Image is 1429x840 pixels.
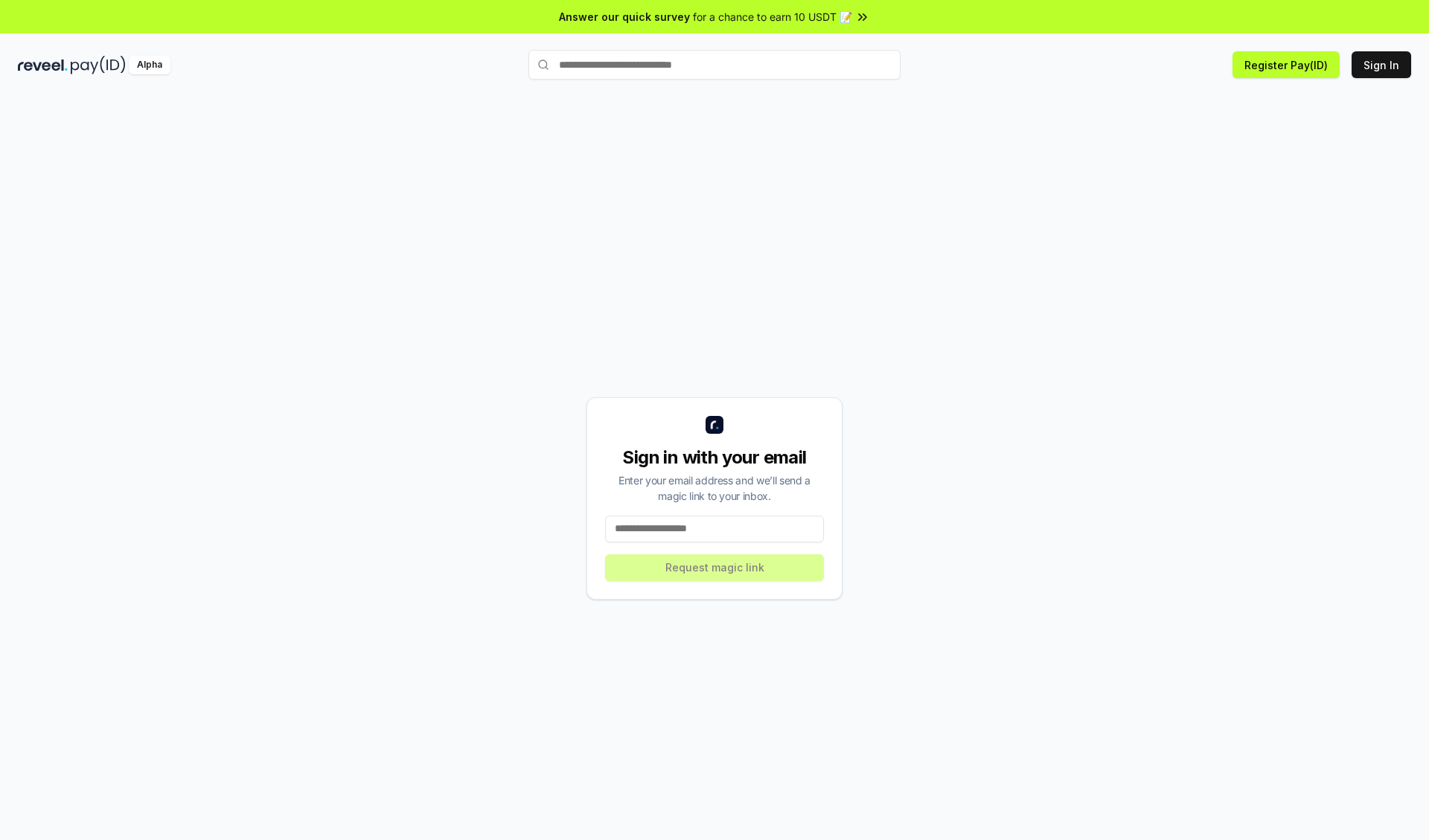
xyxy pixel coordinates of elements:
button: Register Pay(ID) [1233,51,1340,78]
span: for a chance to earn 10 USDT 📝 [693,9,852,25]
img: pay_id [71,56,126,74]
div: Alpha [129,56,170,74]
button: Sign In [1352,51,1411,78]
img: reveel_dark [18,56,68,74]
span: Answer our quick survey [559,9,690,25]
div: Enter your email address and we’ll send a magic link to your inbox. [605,472,824,504]
div: Sign in with your email [605,446,824,469]
img: logo_small [706,416,723,434]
